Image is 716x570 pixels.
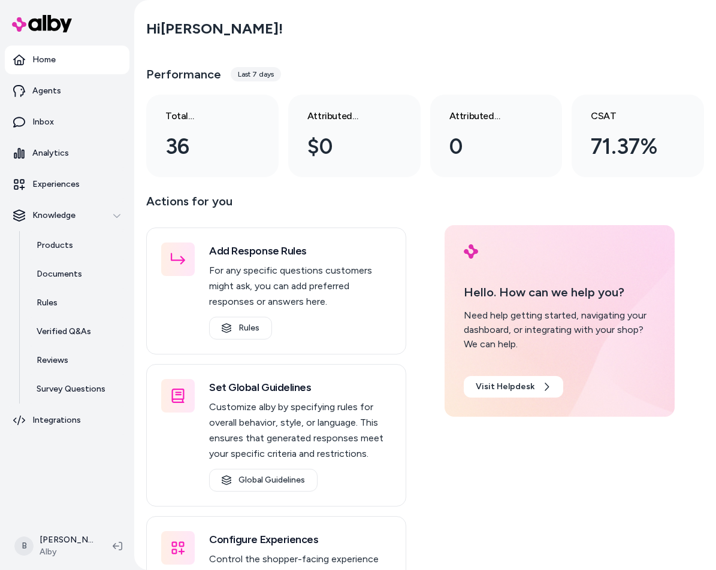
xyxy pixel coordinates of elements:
span: B [14,536,34,556]
a: Total conversations 36 [146,95,279,177]
a: Products [25,231,129,260]
a: Integrations [5,406,129,435]
a: Rules [209,317,272,339]
p: Survey Questions [37,383,105,395]
p: Verified Q&As [37,326,91,338]
div: Need help getting started, navigating your dashboard, or integrating with your shop? We can help. [464,308,655,351]
div: 71.37% [591,131,666,163]
p: Customize alby by specifying rules for overall behavior, style, or language. This ensures that ge... [209,399,391,462]
h3: CSAT [591,109,666,123]
a: Inbox [5,108,129,137]
a: Home [5,46,129,74]
h2: Hi [PERSON_NAME] ! [146,20,283,38]
div: Last 7 days [231,67,281,81]
p: Experiences [32,178,80,190]
a: Attributed Revenue $0 [288,95,421,177]
h3: Add Response Rules [209,242,391,259]
span: Alby [40,546,93,558]
div: $0 [307,131,382,163]
p: Documents [37,268,82,280]
a: Verified Q&As [25,317,129,346]
button: Knowledge [5,201,129,230]
img: alby Logo [12,15,72,32]
p: Integrations [32,414,81,426]
p: Agents [32,85,61,97]
p: [PERSON_NAME] [40,534,93,546]
a: Documents [25,260,129,289]
h3: Total conversations [165,109,240,123]
a: Survey Questions [25,375,129,404]
p: Analytics [32,147,69,159]
a: Reviews [25,346,129,375]
p: Inbox [32,116,54,128]
img: alby Logo [464,244,478,259]
p: Hello. How can we help you? [464,283,655,301]
p: Rules [37,297,58,309]
p: Actions for you [146,192,406,220]
p: Reviews [37,354,68,366]
p: Home [32,54,56,66]
h3: Configure Experiences [209,531,391,548]
a: CSAT 71.37% [572,95,704,177]
a: Attributed Orders 0 [430,95,563,177]
h3: Attributed Orders [449,109,524,123]
a: Agents [5,77,129,105]
a: Experiences [5,170,129,199]
p: Knowledge [32,210,75,222]
p: Products [37,239,73,251]
a: Analytics [5,139,129,168]
a: Visit Helpdesk [464,376,563,398]
a: Global Guidelines [209,469,318,492]
a: Rules [25,289,129,317]
h3: Attributed Revenue [307,109,382,123]
div: 36 [165,131,240,163]
h3: Performance [146,66,221,83]
p: For any specific questions customers might ask, you can add preferred responses or answers here. [209,263,391,310]
h3: Set Global Guidelines [209,379,391,396]
button: B[PERSON_NAME]Alby [7,527,103,565]
div: 0 [449,131,524,163]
